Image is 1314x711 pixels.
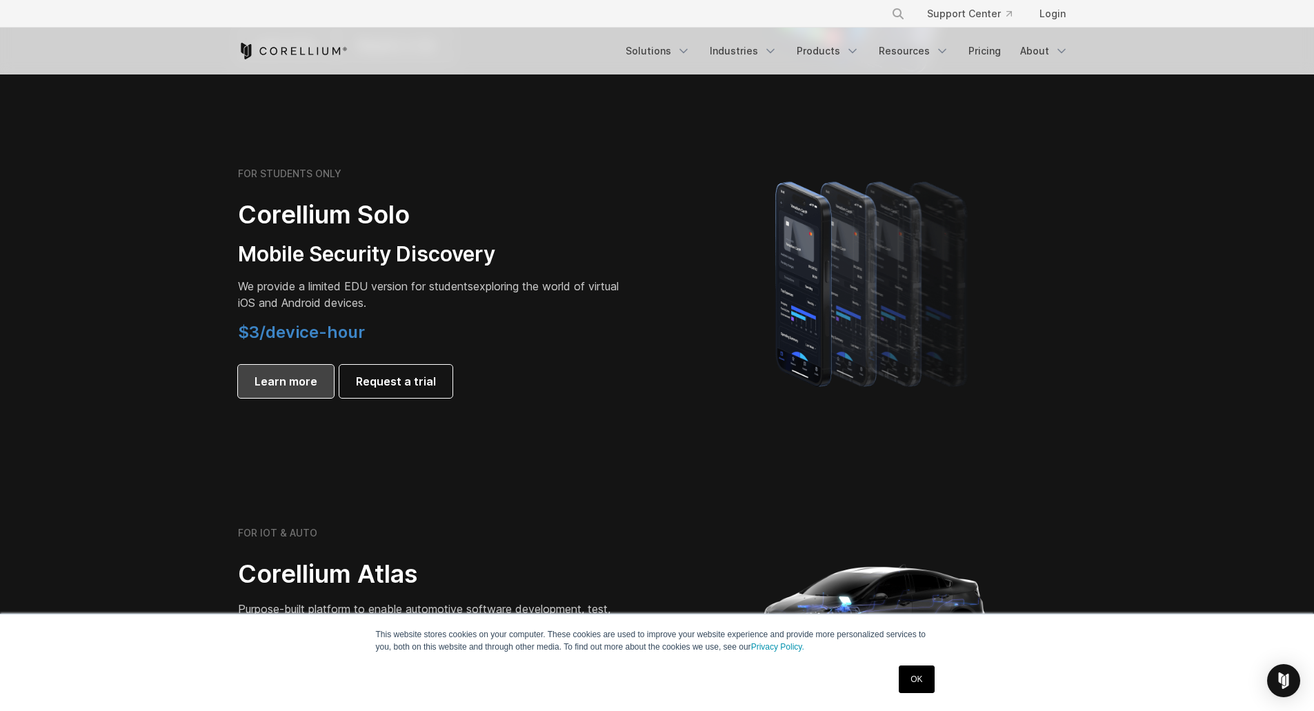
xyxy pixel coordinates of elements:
a: Request a trial [339,365,452,398]
a: Resources [870,39,957,63]
div: Navigation Menu [617,39,1077,63]
h3: Mobile Security Discovery [238,241,624,268]
p: This website stores cookies on your computer. These cookies are used to improve your website expe... [376,628,939,653]
a: Privacy Policy. [751,642,804,652]
a: Corellium Home [238,43,348,59]
a: Solutions [617,39,699,63]
span: Purpose-built platform to enable automotive software development, test, and automation. [238,602,610,632]
p: exploring the world of virtual iOS and Android devices. [238,278,624,311]
a: Learn more [238,365,334,398]
a: Support Center [916,1,1023,26]
h6: FOR STUDENTS ONLY [238,168,341,180]
a: Products [788,39,868,63]
a: OK [899,665,934,693]
h2: Corellium Atlas [238,559,624,590]
h2: Corellium Solo [238,199,624,230]
img: A lineup of four iPhone models becoming more gradient and blurred [748,162,999,403]
div: Navigation Menu [875,1,1077,26]
span: Learn more [255,373,317,390]
a: Login [1028,1,1077,26]
button: Search [886,1,910,26]
h6: FOR IOT & AUTO [238,527,317,539]
span: We provide a limited EDU version for students [238,279,473,293]
span: $3/device-hour [238,322,365,342]
span: Request a trial [356,373,436,390]
div: Open Intercom Messenger [1267,664,1300,697]
a: Industries [701,39,786,63]
a: About [1012,39,1077,63]
a: Pricing [960,39,1009,63]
